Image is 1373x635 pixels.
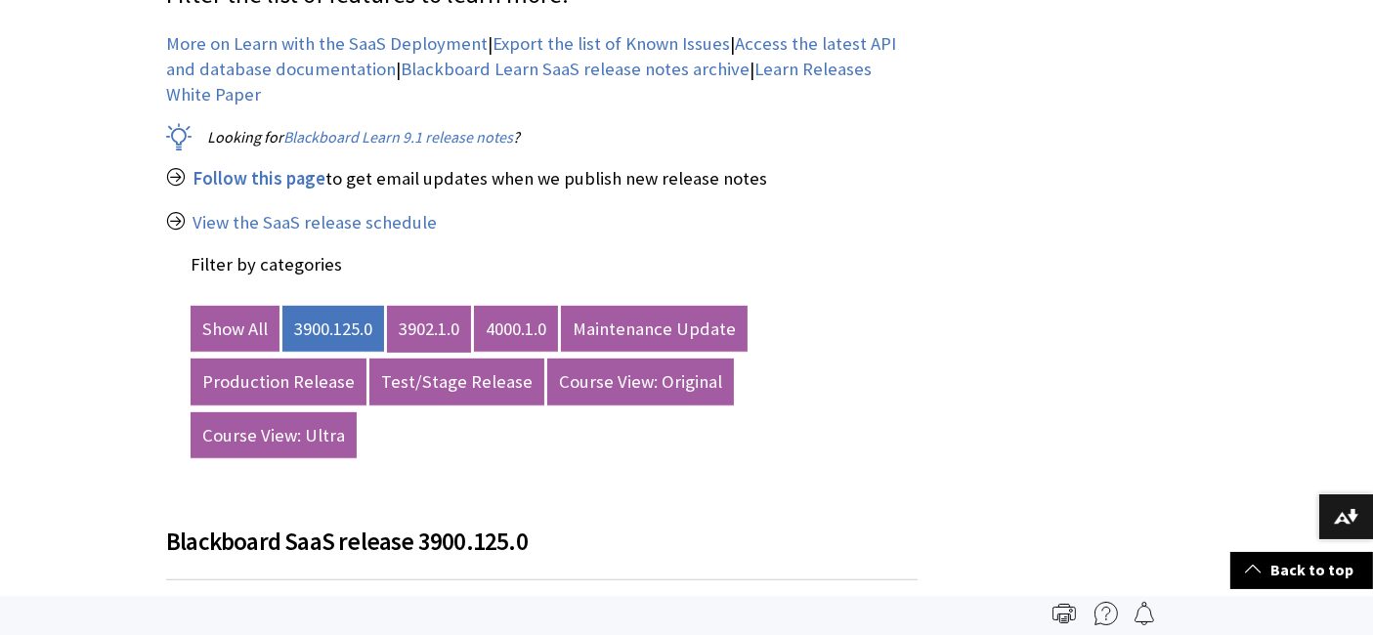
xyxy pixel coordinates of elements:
[191,359,366,405] a: Production Release
[547,359,734,405] a: Course View: Original
[191,253,342,275] label: Filter by categories
[387,306,471,353] a: 3902.1.0
[1133,602,1156,625] img: Follow this page
[282,306,384,353] a: 3900.125.0
[1094,602,1118,625] img: More help
[1230,552,1373,588] a: Back to top
[493,32,730,56] a: Export the list of Known Issues
[193,167,325,190] span: Follow this page
[193,211,437,234] a: View the SaaS release schedule
[1052,602,1076,625] img: Print
[191,412,357,459] a: Course View: Ultra
[166,58,872,106] a: Learn Releases White Paper
[166,126,918,148] p: Looking for ?
[474,306,558,353] a: 4000.1.0
[166,166,918,191] p: to get email updates when we publish new release notes
[193,167,325,190] a: Follow this page
[283,127,513,148] a: Blackboard Learn 9.1 release notes
[191,306,279,353] a: Show All
[166,526,528,557] span: Blackboard SaaS release 3900.125.0
[166,32,896,81] a: Access the latest API and database documentation
[166,32,488,56] a: More on Learn with the SaaS Deployment
[401,58,750,81] a: Blackboard Learn SaaS release notes archive
[369,359,544,405] a: Test/Stage Release
[561,306,748,353] a: Maintenance Update
[166,31,918,108] p: | | | |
